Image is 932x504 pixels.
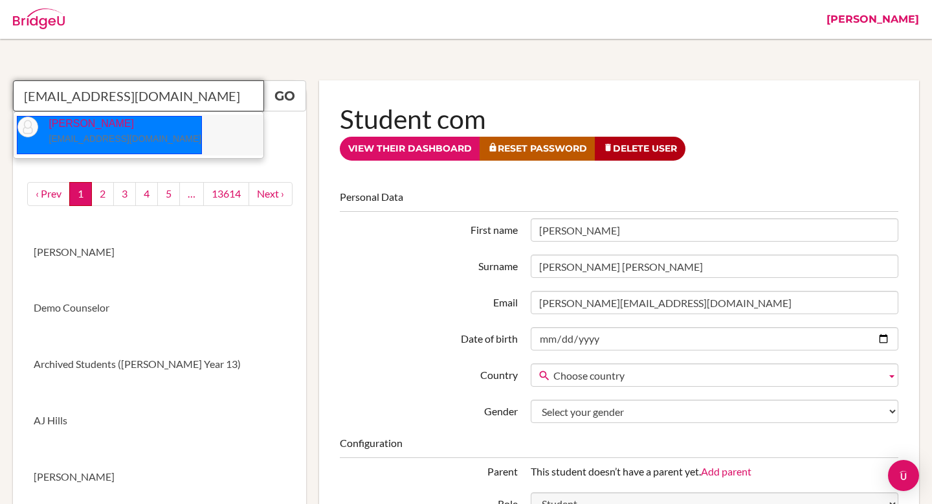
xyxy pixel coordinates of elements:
[480,137,595,161] a: Reset Password
[13,393,306,449] a: AJ Hills
[263,80,306,111] a: Go
[340,137,480,161] a: View their dashboard
[203,182,249,206] a: 13614
[69,182,92,206] a: 1
[340,436,898,458] legend: Configuration
[157,182,180,206] a: 5
[333,327,524,347] label: Date of birth
[179,182,204,206] a: …
[49,133,201,144] small: [EMAIL_ADDRESS][DOMAIN_NAME]
[38,117,201,146] p: [PERSON_NAME]
[91,182,114,206] a: 2
[13,80,264,111] input: Quicksearch user
[13,280,306,336] a: Demo Counselor
[888,460,919,491] div: Open Intercom Messenger
[333,291,524,310] label: Email
[27,182,70,206] a: ‹ Prev
[113,182,136,206] a: 3
[249,182,293,206] a: next
[333,400,524,419] label: Gender
[340,101,898,137] h1: Student com
[701,465,751,477] a: Add parent
[553,364,881,387] span: Choose country
[13,336,306,393] a: Archived Students ([PERSON_NAME] Year 13)
[17,117,38,137] img: thumb_default-9baad8e6c595f6d87dbccf3bc005204999cb094ff98a76d4c88bb8097aa52fd3.png
[333,218,524,238] label: First name
[333,255,524,274] label: Surname
[333,464,524,479] div: Parent
[524,464,905,479] div: This student doesn’t have a parent yet.
[13,8,65,29] img: Bridge-U
[340,190,898,212] legend: Personal Data
[135,182,158,206] a: 4
[13,111,306,168] a: New User
[333,363,524,383] label: Country
[13,224,306,281] a: [PERSON_NAME]
[595,137,685,161] a: Delete User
